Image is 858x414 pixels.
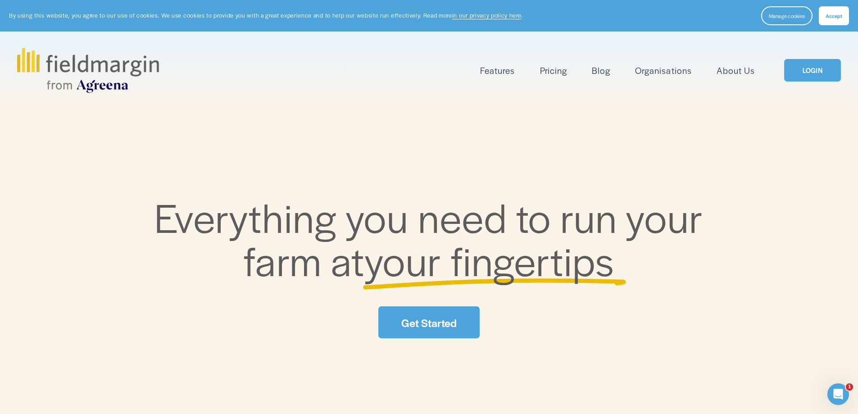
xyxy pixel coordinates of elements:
[826,12,842,19] span: Accept
[761,6,813,25] button: Manage cookies
[717,63,755,78] a: About Us
[635,63,691,78] a: Organisations
[846,383,853,391] span: 1
[452,11,522,19] a: in our privacy policy here
[592,63,610,78] a: Blog
[364,232,614,288] span: your fingertips
[784,59,841,82] a: LOGIN
[154,188,713,288] span: Everything you need to run your farm at
[480,64,515,77] span: Features
[378,306,479,338] a: Get Started
[819,6,849,25] button: Accept
[540,63,567,78] a: Pricing
[480,63,515,78] a: folder dropdown
[769,12,805,19] span: Manage cookies
[9,11,523,20] p: By using this website, you agree to our use of cookies. We use cookies to provide you with a grea...
[17,48,159,93] img: fieldmargin.com
[827,383,849,405] iframe: Intercom live chat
